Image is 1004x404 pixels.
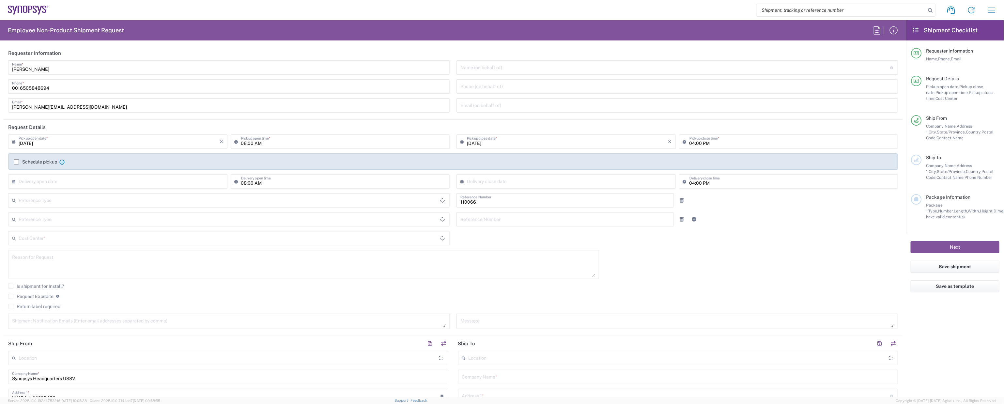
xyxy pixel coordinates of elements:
span: Number, [938,209,954,213]
span: City, [929,130,937,134]
h2: Requester Information [8,50,61,56]
span: Email [951,56,962,61]
span: Length, [954,209,968,213]
span: Client: 2025.19.0-7f44ea7 [90,399,160,403]
span: Request Details [926,76,959,81]
a: Add Reference [690,215,699,224]
h2: Request Details [8,124,46,131]
span: Copyright © [DATE]-[DATE] Agistix Inc., All Rights Reserved [896,398,996,404]
span: State/Province, [937,130,966,134]
span: Type, [928,209,938,213]
span: Country, [966,169,981,174]
span: Name, [926,56,938,61]
i: × [668,136,672,147]
span: Package Information [926,194,970,200]
button: Next [911,241,999,253]
span: Phone, [938,56,951,61]
label: Schedule pickup [14,159,57,164]
a: Remove Reference [677,215,687,224]
a: Remove Reference [677,196,687,205]
h2: Ship From [8,340,32,347]
span: Ship From [926,116,947,121]
span: Pickup open date, [926,84,959,89]
span: Ship To [926,155,941,160]
button: Save shipment [911,261,999,273]
label: Is shipment for Install? [8,284,64,289]
a: Support [394,398,411,402]
button: Save as template [911,280,999,292]
span: [DATE] 09:58:55 [133,399,160,403]
span: Server: 2025.19.0-192a4753216 [8,399,87,403]
span: Requester Information [926,48,973,54]
span: Width, [968,209,980,213]
span: City, [929,169,937,174]
span: Contact Name [936,135,964,140]
span: Phone Number [965,175,992,180]
span: Country, [966,130,981,134]
h2: Employee Non-Product Shipment Request [8,26,124,34]
a: Feedback [410,398,427,402]
span: Pickup open time, [935,90,969,95]
i: × [220,136,224,147]
span: Cost Center [935,96,958,101]
span: Package 1: [926,203,943,213]
label: Return label required [8,304,60,309]
span: State/Province, [937,169,966,174]
span: Height, [980,209,994,213]
span: Company Name, [926,124,957,129]
input: Shipment, tracking or reference number [757,4,926,16]
h2: Ship To [458,340,475,347]
span: Contact Name, [936,175,965,180]
h2: Shipment Checklist [912,26,978,34]
label: Request Expedite [8,294,54,299]
span: [DATE] 10:05:38 [60,399,87,403]
span: Company Name, [926,163,957,168]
